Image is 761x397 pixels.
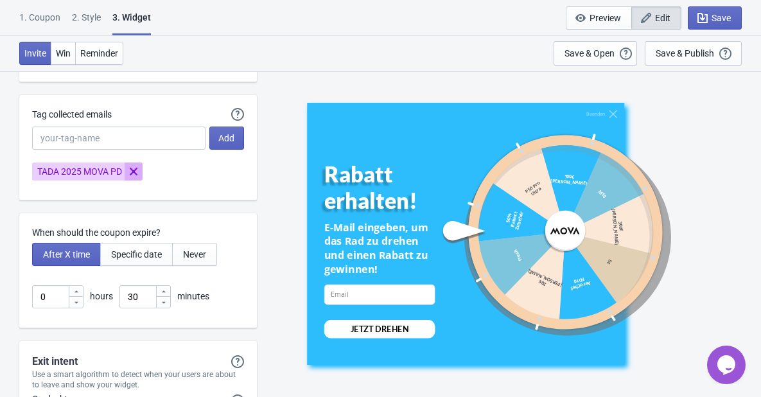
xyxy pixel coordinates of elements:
[218,133,234,143] span: Add
[51,42,76,65] button: Win
[75,42,123,65] button: Reminder
[324,220,435,276] div: E-Mail eingeben, um das Rad zu drehen und einen Rabatt zu gewinnen!
[37,165,122,179] span: TADA 2025 MOVA PD
[19,354,257,369] div: Exit intent
[590,13,621,23] span: Preview
[72,11,101,33] div: 2 . Style
[177,291,209,301] span: minutes
[80,48,118,58] span: Reminder
[112,11,151,35] div: 3. Widget
[32,243,101,266] button: After X time
[125,163,143,181] button: Remove TADA 2025 MOVA PD
[645,41,742,66] button: Save & Publish
[586,111,605,117] div: Beenden
[32,108,112,121] label: Tag collected emails
[19,369,257,390] div: Use a smart algorithm to detect when your users are about to leave and show your widget.
[324,161,457,213] div: Rabatt erhalten!
[24,48,46,58] span: Invite
[183,249,206,260] span: Never
[19,42,51,65] button: Invite
[554,41,637,66] button: Save & Open
[172,243,217,266] button: Never
[90,291,113,301] span: hours
[656,48,714,58] div: Save & Publish
[43,249,90,260] span: After X time
[688,6,742,30] button: Save
[566,6,632,30] button: Preview
[32,127,206,150] input: your-tag-name
[56,48,71,58] span: Win
[712,13,731,23] span: Save
[324,284,435,304] input: Email
[631,6,681,30] button: Edit
[350,323,408,335] div: JETZT DREHEN
[209,127,244,150] button: Add
[32,226,244,240] p: When should the coupon expire?
[100,243,173,266] button: Specific date
[655,13,670,23] span: Edit
[19,11,60,33] div: 1. Coupon
[564,48,615,58] div: Save & Open
[111,249,162,260] span: Specific date
[707,346,748,384] iframe: chat widget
